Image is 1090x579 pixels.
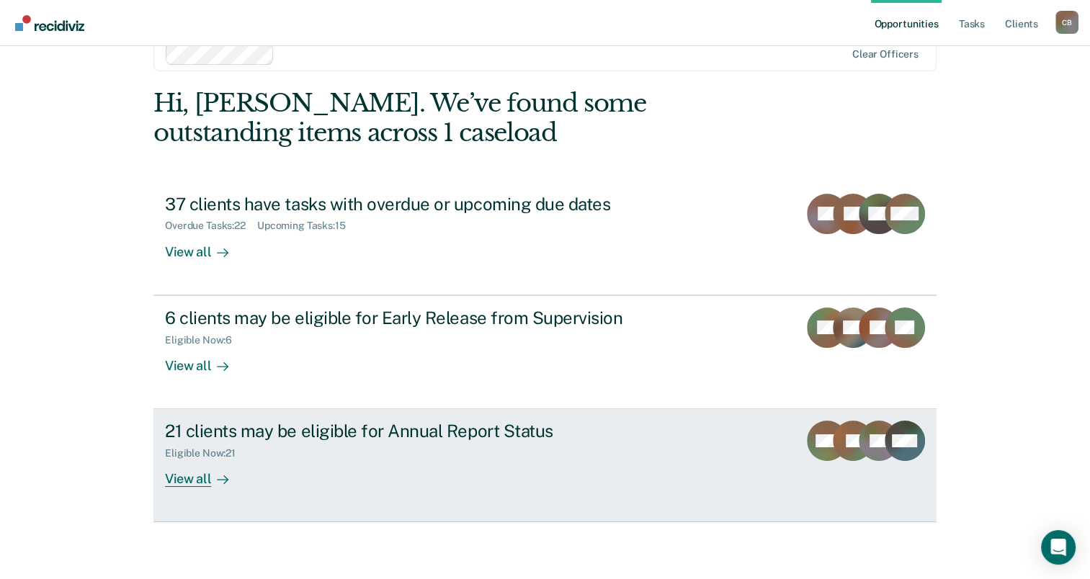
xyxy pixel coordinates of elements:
div: Overdue Tasks : 22 [165,220,257,232]
div: Eligible Now : 21 [165,447,247,459]
img: Recidiviz [15,15,84,31]
div: Eligible Now : 6 [165,334,244,346]
div: 6 clients may be eligible for Early Release from Supervision [165,308,671,328]
div: Clear officers [852,48,919,60]
button: Profile dropdown button [1055,11,1078,34]
div: 37 clients have tasks with overdue or upcoming due dates [165,194,671,215]
div: View all [165,459,246,488]
div: View all [165,346,246,374]
div: Hi, [PERSON_NAME]. We’ve found some outstanding items across 1 caseload [153,89,779,148]
div: View all [165,232,246,260]
a: 21 clients may be eligible for Annual Report StatusEligible Now:21View all [153,409,937,522]
div: Upcoming Tasks : 15 [257,220,357,232]
a: 37 clients have tasks with overdue or upcoming due datesOverdue Tasks:22Upcoming Tasks:15View all [153,182,937,295]
div: C B [1055,11,1078,34]
a: 6 clients may be eligible for Early Release from SupervisionEligible Now:6View all [153,295,937,409]
div: Open Intercom Messenger [1041,530,1076,565]
div: 21 clients may be eligible for Annual Report Status [165,421,671,441]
